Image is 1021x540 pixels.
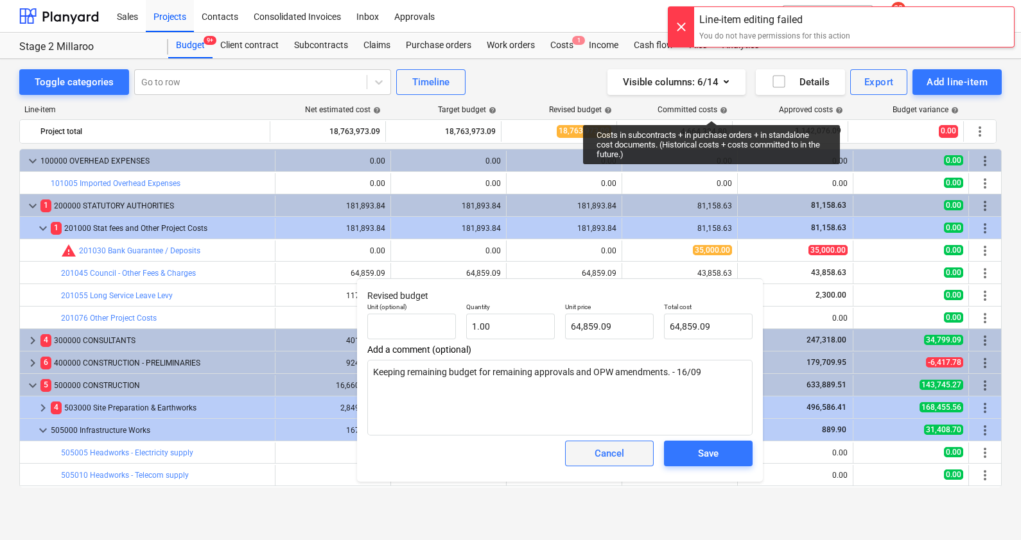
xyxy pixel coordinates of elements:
div: 0.00 [743,156,848,165]
div: 43,858.63 [627,269,732,278]
a: 505005 Headworks - Electricity supply [61,448,193,457]
div: 0.00 [601,246,616,255]
span: More actions [977,445,993,460]
div: 201000 Stat fees and Other Project Costs [51,218,270,239]
div: 167,908.70 [281,426,385,435]
div: 0.00 [281,314,385,323]
div: Line-item [19,105,271,114]
span: 143,745.27 [920,380,963,390]
a: 201030 Bank Guarantee / Deposits [79,246,200,255]
div: You do not have permissions for this action [699,30,850,42]
span: More actions [977,153,993,169]
span: More actions [977,176,993,191]
div: 0.00 [281,448,385,457]
span: 0.00 [944,267,963,278]
div: 0.00 [627,156,732,165]
div: 0.00 [627,179,732,188]
div: 64,859.09 [396,269,501,278]
a: Budget9+ [168,33,213,58]
span: 0.00 [944,178,963,188]
a: Income [581,33,626,58]
span: 9+ [204,36,216,45]
span: 31,408.70 [924,425,963,435]
div: 0.00 [743,471,848,480]
div: 500000 CONSTRUCTION [40,375,270,396]
div: 0.00 [743,314,848,323]
span: 0.00 [944,447,963,457]
button: Timeline [396,69,466,95]
span: 81,158.63 [810,201,848,210]
div: Toggle categories [35,74,114,90]
div: 0.00 [743,179,848,188]
span: help [717,106,728,114]
span: keyboard_arrow_down [25,153,40,169]
div: Stage 2 Millaroo [19,40,153,54]
button: Add line-item [912,69,1002,95]
div: Committed costs [658,105,728,114]
span: keyboard_arrow_down [35,423,51,438]
span: keyboard_arrow_right [35,400,51,416]
div: Line-item editing failed [699,12,850,28]
div: 181,893.84 [281,224,385,233]
span: help [602,106,612,114]
span: 633,889.51 [805,380,848,389]
div: 0.00 [281,471,385,480]
div: 181,893.84 [512,201,616,210]
div: 200000 STATUTORY AUTHORITIES [40,196,270,216]
span: 6 [40,357,51,369]
span: 0.00 [944,245,963,255]
div: Budget variance [893,105,959,114]
div: 503000 Site Preparation & Earthworks [51,398,270,418]
span: 35,000.00 [808,245,848,255]
div: Budget [168,33,213,58]
div: Net estimated cost [305,105,381,114]
span: help [833,106,843,114]
span: 247,318.00 [805,335,848,344]
div: Add line-item [927,74,988,90]
div: 181,893.84 [512,224,616,233]
span: Add a comment (optional) [367,344,753,355]
span: Committed costs exceed revised budget [61,243,76,258]
span: keyboard_arrow_right [25,333,40,348]
span: More actions [977,423,993,438]
button: Cancel [565,441,654,466]
div: 0.00 [512,156,616,165]
div: 0.00 [396,156,501,165]
a: 101005 Imported Overhead Expenses [51,179,180,188]
div: Details [771,74,830,90]
span: 0.00 [944,290,963,300]
span: help [486,106,496,114]
span: More actions [977,266,993,281]
div: 18,763,973.09 [391,121,496,142]
span: keyboard_arrow_down [25,198,40,214]
div: 0.00 [396,246,501,255]
div: 0.00 [743,448,848,457]
p: Total cost [664,303,753,314]
div: Purchase orders [398,33,479,58]
div: Cancel [595,445,624,462]
div: 0.00 [281,179,385,188]
div: 300000 CONSULTANTS [40,330,270,351]
div: Subcontracts [286,33,356,58]
span: 1 [51,222,62,234]
div: 81,158.63 [627,201,732,210]
div: Timeline [412,74,449,90]
a: Client contract [213,33,286,58]
span: More actions [977,468,993,483]
div: 117,034.75 [281,291,385,300]
a: Cash flow [626,33,681,58]
p: Quantity [466,303,555,314]
div: 400000 CONSTRUCTION - PRELIMINARIES [40,353,270,373]
span: More actions [977,288,993,303]
div: 64,859.09 [281,269,385,278]
span: 1 [40,199,51,212]
span: 1 [572,36,585,45]
div: Target budget [438,105,496,114]
span: More actions [977,310,993,326]
span: More actions [977,400,993,416]
span: keyboard_arrow_right [25,355,40,371]
div: Save [698,445,719,462]
span: 43,858.63 [810,268,848,277]
p: Unit price [565,303,654,314]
